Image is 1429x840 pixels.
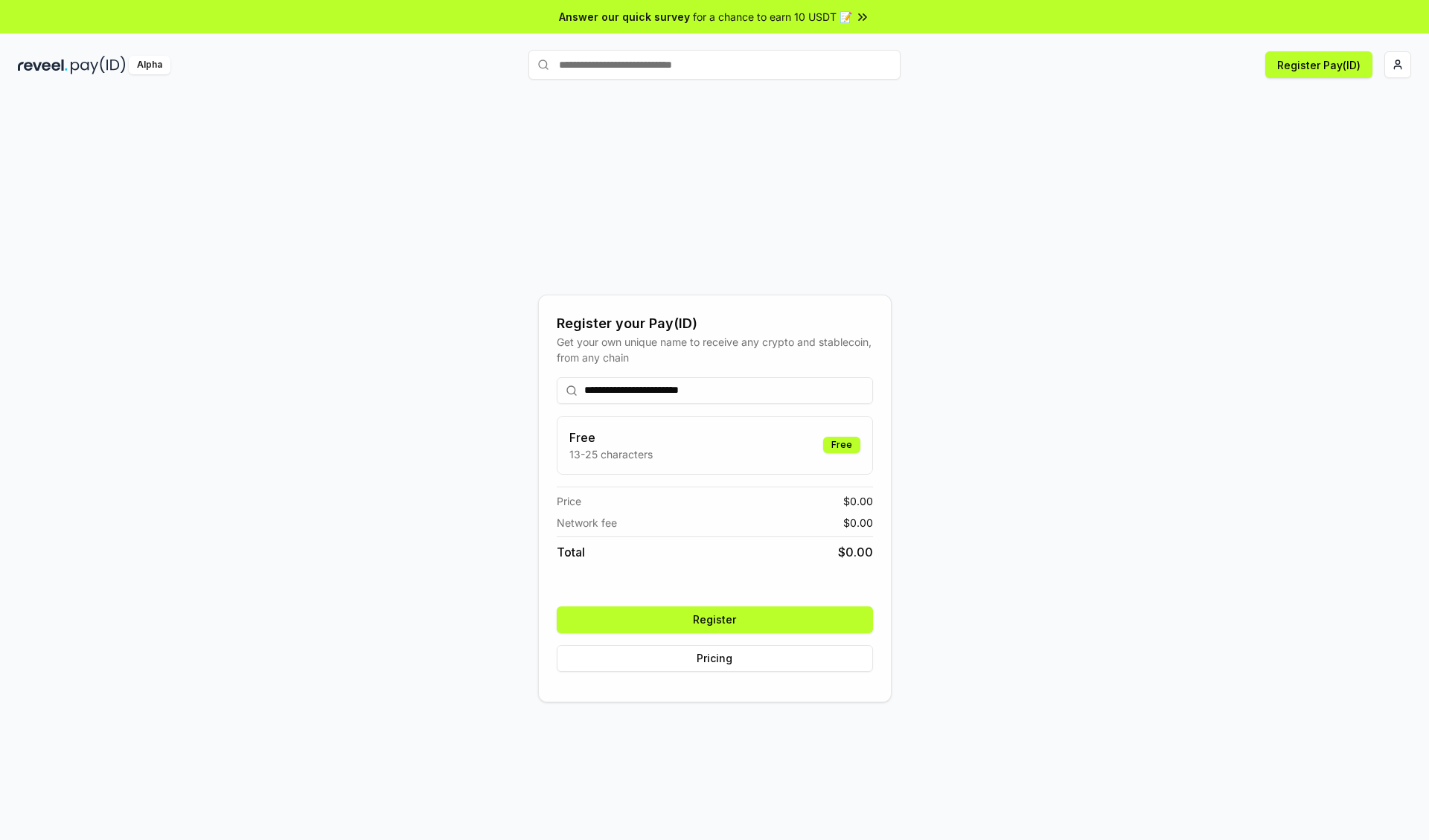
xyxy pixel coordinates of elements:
[71,56,126,74] img: pay_id
[569,429,653,446] h3: Free
[843,515,873,530] span: $ 0.00
[823,437,860,453] div: Free
[1265,51,1372,78] button: Register Pay(ID)
[843,493,873,509] span: $ 0.00
[18,56,68,74] img: reveel_dark
[557,645,873,672] button: Pricing
[557,313,873,334] div: Register your Pay(ID)
[838,543,873,561] span: $ 0.00
[693,9,852,25] span: for a chance to earn 10 USDT 📝
[559,9,690,25] span: Answer our quick survey
[129,56,170,74] div: Alpha
[557,543,585,561] span: Total
[557,334,873,365] div: Get your own unique name to receive any crypto and stablecoin, from any chain
[557,515,617,530] span: Network fee
[557,493,581,509] span: Price
[569,446,653,462] p: 13-25 characters
[557,606,873,633] button: Register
